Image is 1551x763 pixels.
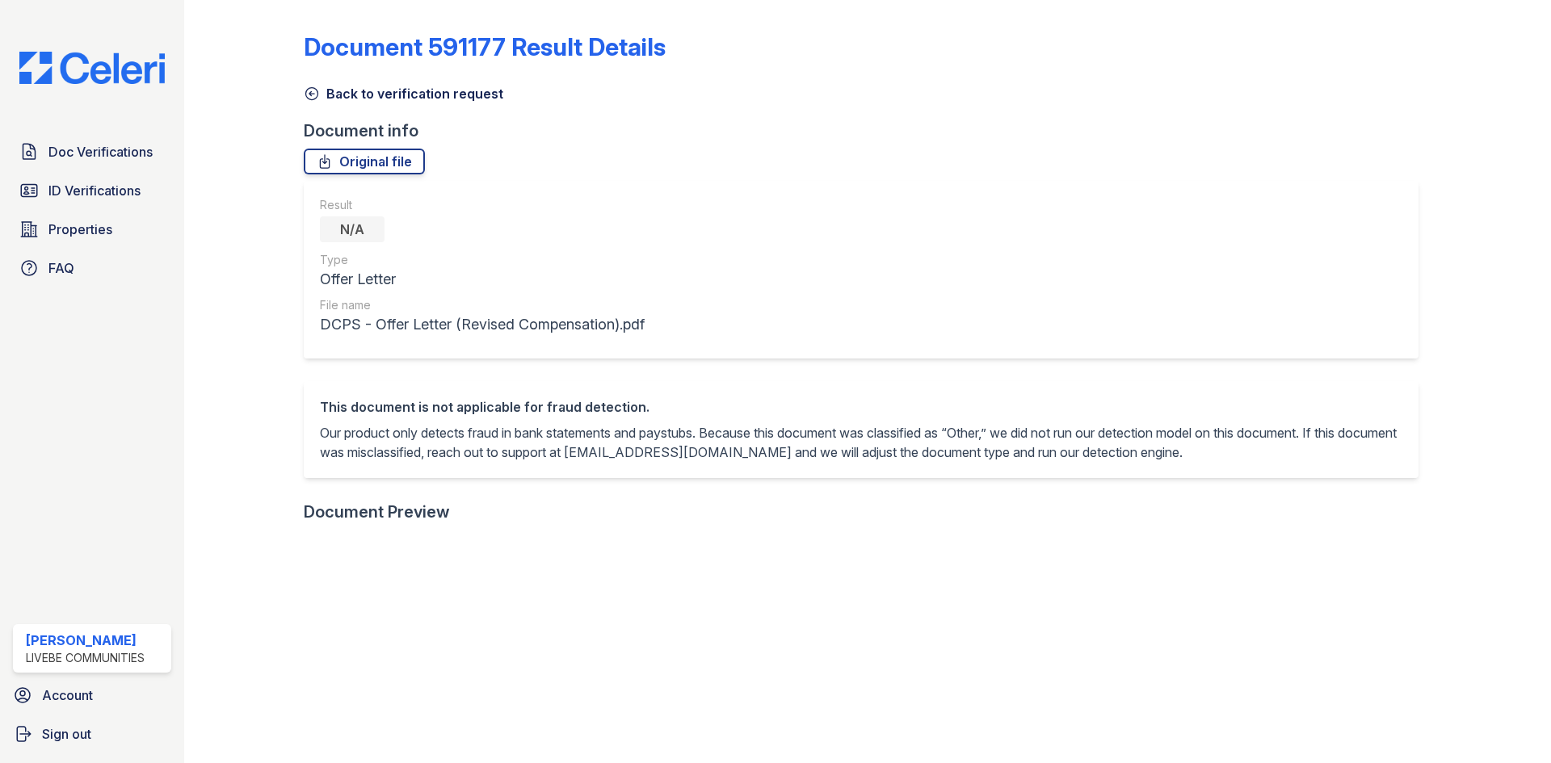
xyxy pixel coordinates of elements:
img: CE_Logo_Blue-a8612792a0a2168367f1c8372b55b34899dd931a85d93a1a3d3e32e68fde9ad4.png [6,52,178,84]
p: Our product only detects fraud in bank statements and paystubs. Because this document was classif... [320,423,1402,462]
a: Properties [13,213,171,245]
span: Properties [48,220,112,239]
div: Document info [304,119,1431,142]
a: ID Verifications [13,174,171,207]
span: Account [42,685,93,705]
a: Sign out [6,718,178,750]
div: [PERSON_NAME] [26,631,145,650]
span: FAQ [48,258,74,278]
span: ID Verifications [48,181,141,200]
a: Document 591177 Result Details [304,32,666,61]
a: Account [6,679,178,711]
div: Result [320,197,645,213]
div: Offer Letter [320,268,645,291]
a: Back to verification request [304,84,503,103]
a: Doc Verifications [13,136,171,168]
a: Original file [304,149,425,174]
div: Document Preview [304,501,450,523]
div: DCPS - Offer Letter (Revised Compensation).pdf [320,313,645,336]
div: Type [320,252,645,268]
div: This document is not applicable for fraud detection. [320,397,1402,417]
div: N/A [320,216,385,242]
span: Sign out [42,724,91,744]
div: File name [320,297,645,313]
span: Doc Verifications [48,142,153,161]
a: FAQ [13,252,171,284]
div: LiveBe Communities [26,650,145,666]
